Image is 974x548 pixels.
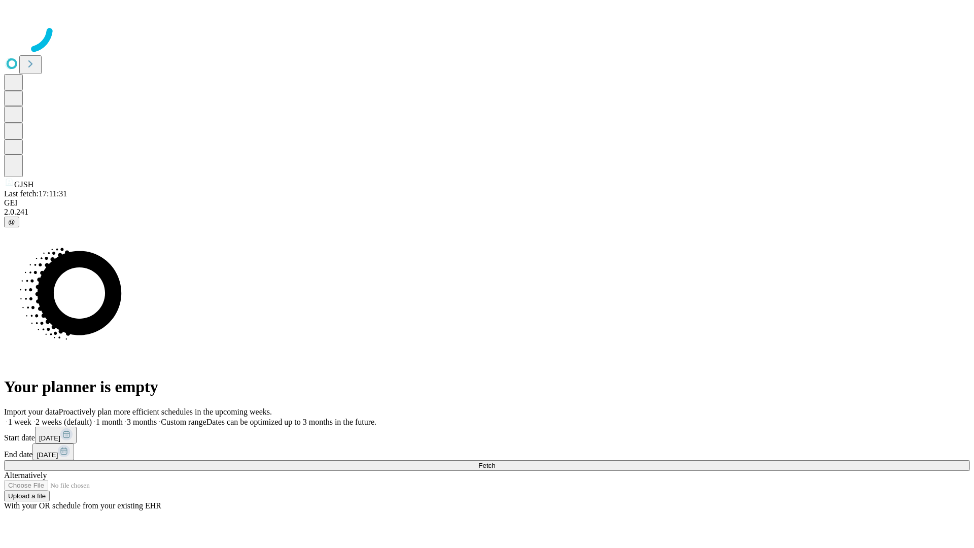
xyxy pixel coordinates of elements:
[8,418,31,426] span: 1 week
[4,501,161,510] span: With your OR schedule from your existing EHR
[4,198,970,208] div: GEI
[478,462,495,469] span: Fetch
[96,418,123,426] span: 1 month
[37,451,58,459] span: [DATE]
[4,443,970,460] div: End date
[161,418,206,426] span: Custom range
[4,491,50,501] button: Upload a file
[4,471,47,479] span: Alternatively
[14,180,33,189] span: GJSH
[4,407,59,416] span: Import your data
[4,378,970,396] h1: Your planner is empty
[39,434,60,442] span: [DATE]
[35,427,77,443] button: [DATE]
[127,418,157,426] span: 3 months
[4,208,970,217] div: 2.0.241
[4,189,67,198] span: Last fetch: 17:11:31
[8,218,15,226] span: @
[4,427,970,443] div: Start date
[59,407,272,416] span: Proactively plan more efficient schedules in the upcoming weeks.
[4,460,970,471] button: Fetch
[32,443,74,460] button: [DATE]
[36,418,92,426] span: 2 weeks (default)
[4,217,19,227] button: @
[206,418,376,426] span: Dates can be optimized up to 3 months in the future.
